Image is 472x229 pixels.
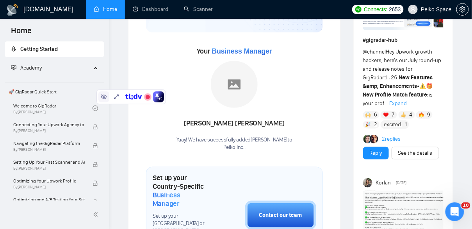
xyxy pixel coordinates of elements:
[385,75,398,81] code: 1.26
[374,111,377,119] span: 6
[383,120,402,129] span: :excited:
[363,36,444,45] h1: # gigradar-hub
[94,6,117,13] a: homeHome
[176,117,292,130] div: [PERSON_NAME] [PERSON_NAME]
[392,111,394,119] span: 7
[93,162,98,167] span: lock
[364,5,387,14] span: Connects:
[20,64,42,71] span: Academy
[456,6,469,13] a: setting
[153,174,206,208] h1: Set up your Country-Specific
[13,185,85,190] span: By [PERSON_NAME]
[93,106,98,111] span: check-circle
[396,179,406,186] span: [DATE]
[20,46,58,52] span: Getting Started
[363,91,429,98] strong: New Profile Match feature:
[410,7,416,12] span: user
[376,179,391,187] span: Korlan
[419,112,424,118] img: 🔥
[363,48,442,107] span: Hey Upwork growth hackers, here's our July round-up and release notes for GigRadar • is your prof...
[153,191,206,208] span: Business Manager
[176,144,292,151] p: Peiko Inc. .
[184,6,213,13] a: searchScanner
[93,124,98,130] span: lock
[365,122,371,127] img: 🎉
[392,147,439,159] button: See the details
[13,158,85,166] span: Setting Up Your First Scanner and Auto-Bidder
[13,196,85,204] span: Optimizing and A/B Testing Your Scanner for Better Results
[390,100,407,107] span: Expand
[197,47,272,55] span: Your
[5,41,104,57] li: Getting Started
[382,135,401,143] a: 2replies
[13,100,93,117] a: Welcome to GigRadarBy[PERSON_NAME]
[374,121,377,129] span: 2
[11,46,16,52] span: rocket
[355,6,362,13] img: upwork-logo.png
[93,181,98,186] span: lock
[133,6,168,13] a: dashboardDashboard
[461,202,470,209] span: 10
[11,65,16,70] span: fund-projection-screen
[363,48,386,55] span: @channel
[370,149,382,157] a: Reply
[383,112,389,118] img: ❤️
[13,147,85,152] span: By [PERSON_NAME]
[456,3,469,16] button: setting
[13,166,85,171] span: By [PERSON_NAME]
[13,129,85,133] span: By [PERSON_NAME]
[11,64,42,71] span: Academy
[212,47,272,55] span: Business Manager
[13,140,85,147] span: Navigating the GigRadar Platform
[365,112,371,118] img: 🙌
[363,135,372,143] img: Alex B
[93,143,98,148] span: lock
[5,25,38,41] span: Home
[93,199,98,205] span: lock
[13,121,85,129] span: Connecting Your Upwork Agency to GigRadar
[6,4,19,16] img: logo
[445,202,464,221] iframe: Intercom live chat
[211,61,258,108] img: placeholder.png
[13,177,85,185] span: Optimizing Your Upwork Profile
[398,149,433,157] a: See the details
[410,111,413,119] span: 4
[405,121,407,129] span: 1
[401,112,406,118] img: 👍
[93,211,101,218] span: double-left
[259,211,302,220] div: Contact our team
[389,5,401,14] span: 2653
[5,84,103,100] span: 🚀 GigRadar Quick Start
[363,147,389,159] button: Reply
[427,111,430,119] span: 9
[457,6,468,13] span: setting
[176,136,292,151] div: Yaay! We have successfully added [PERSON_NAME] to
[420,83,426,89] span: ⚠️
[426,83,433,89] span: 🎁
[363,178,372,188] img: Korlan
